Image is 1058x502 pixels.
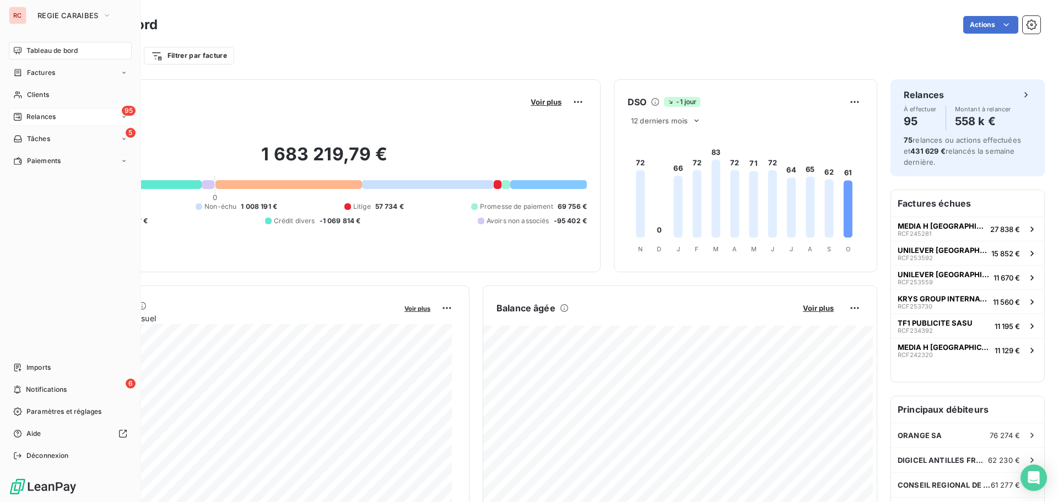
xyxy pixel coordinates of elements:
span: Voir plus [531,98,562,106]
span: Avoirs non associés [487,216,549,226]
span: REGIE CARAIBES [37,11,98,20]
span: Voir plus [803,304,834,312]
span: Paramètres et réglages [26,407,101,417]
tspan: D [657,245,661,253]
span: Imports [26,363,51,373]
span: Montant à relancer [955,106,1011,112]
button: TF1 PUBLICITE SASURCF23439211 195 € [891,314,1044,338]
span: Chiffre d'affaires mensuel [62,312,397,324]
button: Filtrer par facture [144,47,234,64]
tspan: O [846,245,850,253]
span: Aide [26,429,41,439]
tspan: M [751,245,757,253]
h6: DSO [628,95,646,109]
h6: Balance âgée [496,301,555,315]
span: 1 008 191 € [241,202,277,212]
span: 57 734 € [375,202,404,212]
span: relances ou actions effectuées et relancés la semaine dernière. [904,136,1021,166]
span: CONSEIL REGIONAL DE LA [GEOGRAPHIC_DATA] [898,481,991,489]
tspan: F [695,245,699,253]
span: Paiements [27,156,61,166]
h4: 95 [904,112,937,130]
span: 76 274 € [990,431,1020,440]
img: Logo LeanPay [9,478,77,495]
span: 69 756 € [558,202,587,212]
h6: Relances [904,88,944,101]
tspan: J [677,245,680,253]
h2: 1 683 219,79 € [62,143,587,176]
span: 27 838 € [990,225,1020,234]
span: 5 [126,128,136,138]
span: Non-échu [204,202,236,212]
h4: 558 k € [955,112,1011,130]
tspan: J [790,245,793,253]
span: Relances [26,112,56,122]
a: Aide [9,425,132,442]
span: 95 [122,106,136,116]
button: UNILEVER [GEOGRAPHIC_DATA]RCF25355911 670 € [891,265,1044,289]
button: Voir plus [401,303,434,313]
span: MEDIA H [GEOGRAPHIC_DATA] [898,222,986,230]
div: Open Intercom Messenger [1021,465,1047,491]
span: UNILEVER [GEOGRAPHIC_DATA] [898,270,989,279]
span: RCF253730 [898,303,932,310]
span: RCF253592 [898,255,933,261]
button: MEDIA H [GEOGRAPHIC_DATA]RCF24232011 129 € [891,338,1044,362]
tspan: A [808,245,812,253]
tspan: N [638,245,643,253]
span: -1 069 814 € [320,216,361,226]
span: 12 derniers mois [631,116,688,125]
div: RC [9,7,26,24]
span: RCF234392 [898,327,933,334]
span: DIGICEL ANTILLES FRANCAISES GUYANE SA [898,456,988,465]
tspan: J [771,245,774,253]
span: RCF253559 [898,279,933,285]
span: 11 560 € [993,298,1020,306]
span: Clients [27,90,49,100]
span: -1 jour [664,97,700,107]
span: Voir plus [404,305,430,312]
tspan: A [732,245,737,253]
button: KRYS GROUP INTERNATIONAL ET OUTRE-MER SASRCF25373011 560 € [891,289,1044,314]
span: Promesse de paiement [480,202,553,212]
span: 431 629 € [910,147,945,155]
span: À effectuer [904,106,937,112]
button: Voir plus [527,97,565,107]
span: Crédit divers [274,216,315,226]
span: Déconnexion [26,451,69,461]
button: MEDIA H [GEOGRAPHIC_DATA]RCF24528127 838 € [891,217,1044,241]
span: Notifications [26,385,67,395]
span: Tableau de bord [26,46,78,56]
span: 0 [213,193,217,202]
span: RCF245281 [898,230,931,237]
span: 11 195 € [995,322,1020,331]
span: RCF242320 [898,352,933,358]
span: UNILEVER [GEOGRAPHIC_DATA] [898,246,987,255]
span: 11 670 € [994,273,1020,282]
tspan: S [827,245,831,253]
span: 62 230 € [988,456,1020,465]
span: ORANGE SA [898,431,942,440]
span: 75 [904,136,913,144]
tspan: M [713,245,719,253]
span: Factures [27,68,55,78]
span: 11 129 € [995,346,1020,355]
span: 6 [126,379,136,388]
span: 61 277 € [991,481,1020,489]
h6: Principaux débiteurs [891,396,1044,423]
span: -95 402 € [554,216,587,226]
span: Tâches [27,134,50,144]
button: Actions [963,16,1018,34]
span: KRYS GROUP INTERNATIONAL ET OUTRE-MER SAS [898,294,989,303]
span: 15 852 € [991,249,1020,258]
span: MEDIA H [GEOGRAPHIC_DATA] [898,343,990,352]
span: Litige [353,202,371,212]
span: TF1 PUBLICITE SASU [898,319,973,327]
button: Voir plus [800,303,837,313]
button: UNILEVER [GEOGRAPHIC_DATA]RCF25359215 852 € [891,241,1044,265]
h6: Factures échues [891,190,1044,217]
